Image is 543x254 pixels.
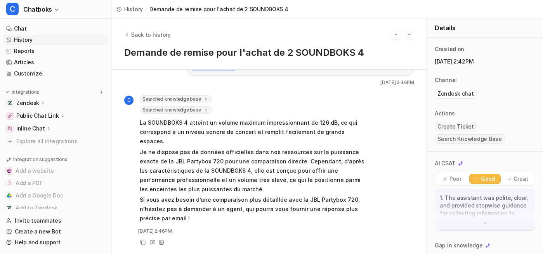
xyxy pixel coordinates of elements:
p: Integrations [12,89,39,95]
button: Integrations [3,88,42,96]
h1: Demande de remise pour l'achat de 2 SOUNDBOKS 4 [124,47,414,58]
img: Add a website [7,168,12,173]
span: C [124,96,134,105]
span: Search Knowledge Base [435,134,505,144]
button: Add a Google DocAdd a Google Doc [3,189,108,202]
img: down-arrow [482,220,488,226]
p: Created on [435,45,464,53]
p: Je ne dispose pas de données officielles dans nos ressources sur la puissance exacte de la JBL Pa... [140,148,367,194]
span: Chatboks [23,4,52,15]
button: Back to history [124,31,171,39]
img: Next session [406,31,412,38]
span: History [124,5,143,13]
p: Poor [449,175,461,183]
a: Reports [3,46,108,57]
p: Channel [435,76,457,84]
p: Zendesk [16,99,39,107]
img: Add to Zendesk [7,206,12,210]
p: Great [514,175,529,183]
a: Create a new Bot [3,226,108,237]
p: La SOUNDBOKS 4 atteint un volume maximum impressionnant de 126 dB, ce qui correspond à un niveau ... [140,118,367,146]
button: Add a PDFAdd a PDF [3,177,108,189]
button: Go to next session [404,29,414,39]
img: Previous session [393,31,399,38]
a: History [3,34,108,45]
img: Zendesk [8,101,12,105]
a: Customize [3,68,108,79]
span: Searched knowledge base [140,95,212,103]
a: Explore all integrations [3,136,108,147]
span: [DATE] 2:46PM [138,228,172,235]
img: menu_add.svg [99,89,104,95]
p: Integration suggestions [13,156,67,163]
span: / [145,5,147,13]
span: Explore all integrations [16,135,105,148]
button: Add to ZendeskAdd to Zendesk [3,202,108,214]
img: expand menu [5,89,10,95]
p: 1. The assistant was polite, clear, and provided stepwise guidance for collecting information to ... [440,194,530,217]
img: Add a PDF [7,181,12,185]
p: Inline Chat [16,125,45,132]
p: Public Chat Link [16,112,59,120]
img: Inline Chat [8,126,12,131]
img: explore all integrations [6,137,14,145]
img: Public Chat Link [8,113,12,118]
p: Actions [435,110,455,117]
span: Back to history [131,31,171,39]
a: History [116,5,143,13]
p: Gap in knowledge [435,242,483,249]
span: Demande de remise pour l'achat de 2 SOUNDBOKS 4 [149,5,288,13]
a: Articles [3,57,108,68]
p: Zendesk chat [437,90,474,98]
p: Good [481,175,495,183]
a: Chat [3,23,108,34]
span: Searched knowledge base [140,106,212,114]
button: Go to previous session [391,29,401,39]
span: C [6,3,19,15]
a: Help and support [3,237,108,248]
div: Details [427,19,543,38]
p: Si vous avez besoin d’une comparaison plus détaillée avec la JBL Partybox 720, n’hésitez pas à de... [140,195,367,223]
img: Add a Google Doc [7,193,12,198]
span: Create Ticket [435,122,477,131]
p: [DATE] 2:42PM [435,58,535,65]
button: Add a websiteAdd a website [3,165,108,177]
span: [DATE] 2:46PM [380,79,414,86]
p: AI CSAT [435,160,456,167]
a: Invite teammates [3,215,108,226]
